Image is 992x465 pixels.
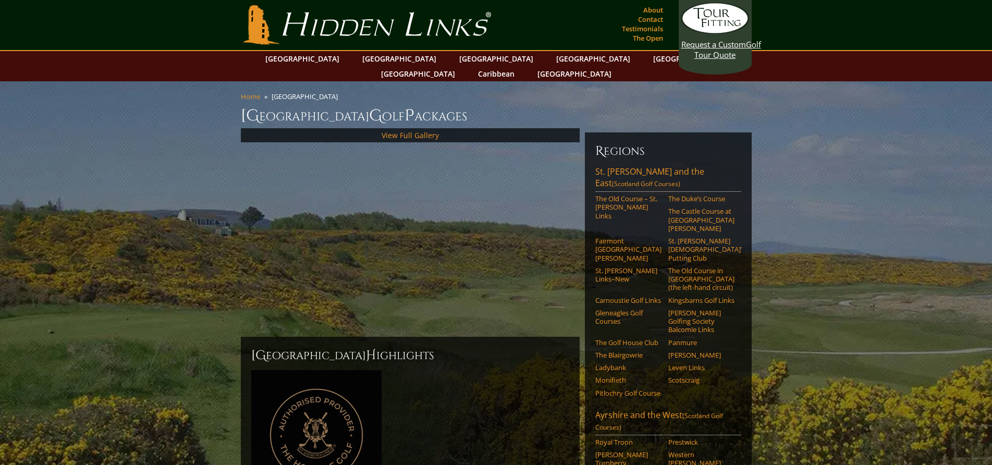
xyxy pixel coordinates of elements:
li: [GEOGRAPHIC_DATA] [272,92,342,101]
span: G [369,105,382,126]
a: [PERSON_NAME] [668,351,734,359]
a: Contact [635,12,666,27]
a: Carnoustie Golf Links [595,296,662,304]
a: Scotscraig [668,376,734,384]
h2: [GEOGRAPHIC_DATA] ighlights [251,347,569,364]
a: St. [PERSON_NAME] and the East(Scotland Golf Courses) [595,166,741,192]
a: [PERSON_NAME] Golfing Society Balcomie Links [668,309,734,334]
span: P [405,105,414,126]
a: About [641,3,666,17]
a: The Old Course – St. [PERSON_NAME] Links [595,194,662,220]
a: St. [PERSON_NAME] [DEMOGRAPHIC_DATA]’ Putting Club [668,237,734,262]
a: [GEOGRAPHIC_DATA] [357,51,442,66]
a: The Open [630,31,666,45]
a: Fairmont [GEOGRAPHIC_DATA][PERSON_NAME] [595,237,662,262]
a: The Blairgowrie [595,351,662,359]
a: View Full Gallery [382,130,439,140]
a: Request a CustomGolf Tour Quote [681,3,749,60]
a: Monifieth [595,376,662,384]
a: Prestwick [668,438,734,446]
a: St. [PERSON_NAME] Links–New [595,266,662,284]
a: The Old Course in [GEOGRAPHIC_DATA] (the left-hand circuit) [668,266,734,292]
a: The Duke’s Course [668,194,734,203]
a: Kingsbarns Golf Links [668,296,734,304]
a: Royal Troon [595,438,662,446]
h1: [GEOGRAPHIC_DATA] olf ackages [241,105,752,126]
a: Testimonials [619,21,666,36]
a: Leven Links [668,363,734,372]
a: [GEOGRAPHIC_DATA] [648,51,732,66]
span: H [366,347,376,364]
a: Ayrshire and the West(Scotland Golf Courses) [595,409,741,435]
span: (Scotland Golf Courses) [595,411,723,432]
a: The Castle Course at [GEOGRAPHIC_DATA][PERSON_NAME] [668,207,734,232]
a: Caribbean [473,66,520,81]
a: [GEOGRAPHIC_DATA] [376,66,460,81]
a: [GEOGRAPHIC_DATA] [260,51,345,66]
span: Request a Custom [681,39,746,50]
a: Ladybank [595,363,662,372]
a: Pitlochry Golf Course [595,389,662,397]
a: Home [241,92,260,101]
a: Gleneagles Golf Courses [595,309,662,326]
h6: Regions [595,143,741,160]
a: Panmure [668,338,734,347]
a: [GEOGRAPHIC_DATA] [551,51,635,66]
a: [GEOGRAPHIC_DATA] [532,66,617,81]
span: (Scotland Golf Courses) [612,179,680,188]
a: [GEOGRAPHIC_DATA] [454,51,538,66]
a: The Golf House Club [595,338,662,347]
